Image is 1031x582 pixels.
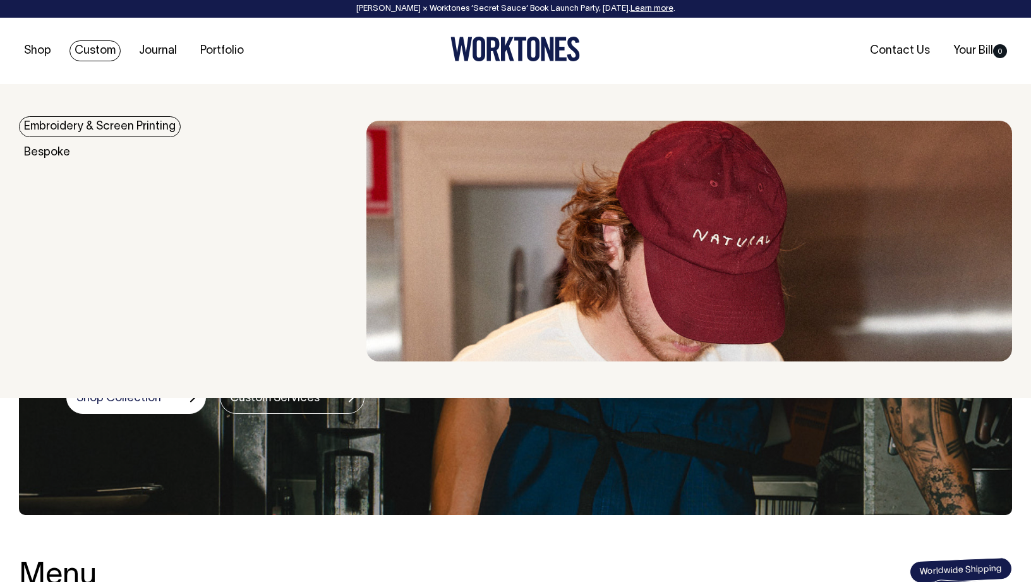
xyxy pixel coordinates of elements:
a: Learn more [630,5,673,13]
a: Portfolio [195,40,249,61]
a: Shop [19,40,56,61]
div: [PERSON_NAME] × Worktones ‘Secret Sauce’ Book Launch Party, [DATE]. . [13,4,1018,13]
a: Bespoke [19,142,75,163]
a: Your Bill0 [948,40,1012,61]
a: Contact Us [865,40,935,61]
a: Embroidery & Screen Printing [19,116,181,137]
a: Custom [69,40,121,61]
span: 0 [993,44,1007,58]
a: Journal [134,40,182,61]
img: embroidery & Screen Printing [366,121,1012,361]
